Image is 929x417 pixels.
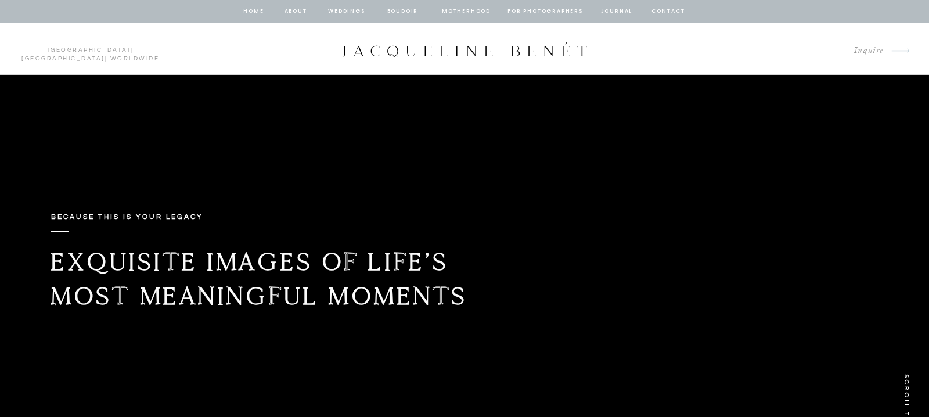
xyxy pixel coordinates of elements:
a: BOUDOIR [386,6,419,17]
a: [GEOGRAPHIC_DATA] [48,47,131,53]
a: contact [650,6,687,17]
a: Inquire [845,43,884,59]
a: about [283,6,308,17]
a: [GEOGRAPHIC_DATA] [21,56,105,62]
a: home [243,6,265,17]
a: Weddings [327,6,366,17]
b: Because this is your legacy [51,213,203,221]
a: journal [599,6,635,17]
b: Exquisite images of life’s most meaningful moments [51,246,467,311]
a: Motherhood [442,6,490,17]
p: | | Worldwide [16,46,164,53]
a: for photographers [507,6,583,17]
